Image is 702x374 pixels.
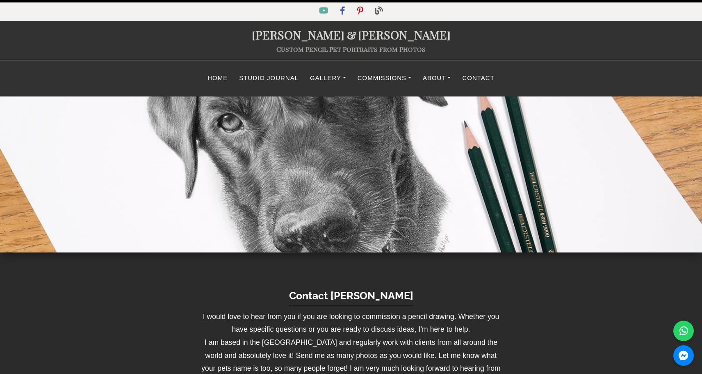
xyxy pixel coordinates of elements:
a: Commissions [352,70,417,86]
a: Blog [370,8,388,15]
a: Studio Journal [233,70,304,86]
a: Facebook [335,8,352,15]
a: [PERSON_NAME]&[PERSON_NAME] [252,27,451,42]
a: Messenger [673,345,694,366]
a: Custom Pencil Pet Portraits from Photos [276,45,426,53]
a: About [417,70,457,86]
a: WhatsApp [673,321,694,341]
a: Pinterest [352,8,370,15]
a: Home [202,70,233,86]
a: Gallery [304,70,352,86]
a: YouTube [314,8,335,15]
a: Contact [456,70,500,86]
h1: Contact [PERSON_NAME] [289,277,413,306]
span: & [344,27,358,42]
